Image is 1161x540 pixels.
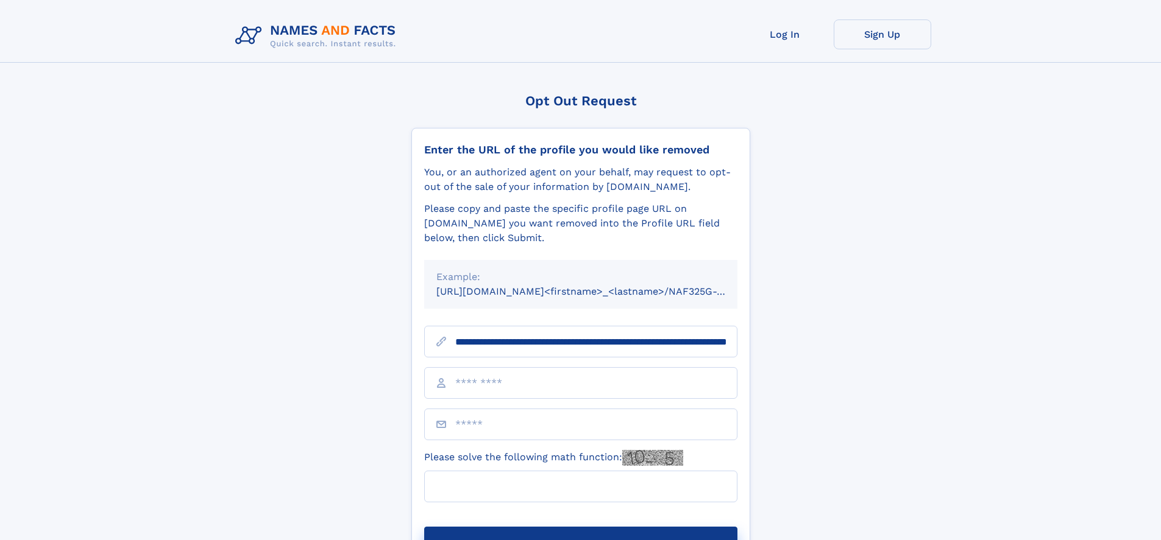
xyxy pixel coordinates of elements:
[411,93,750,108] div: Opt Out Request
[230,19,406,52] img: Logo Names and Facts
[736,19,834,49] a: Log In
[834,19,931,49] a: Sign Up
[424,202,737,245] div: Please copy and paste the specific profile page URL on [DOMAIN_NAME] you want removed into the Pr...
[436,270,725,284] div: Example:
[436,286,761,297] small: [URL][DOMAIN_NAME]<firstname>_<lastname>/NAF325G-xxxxxxxx
[424,143,737,156] div: Enter the URL of the profile you would like removed
[424,165,737,194] div: You, or an authorized agent on your behalf, may request to opt-out of the sale of your informatio...
[424,450,683,466] label: Please solve the following math function:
